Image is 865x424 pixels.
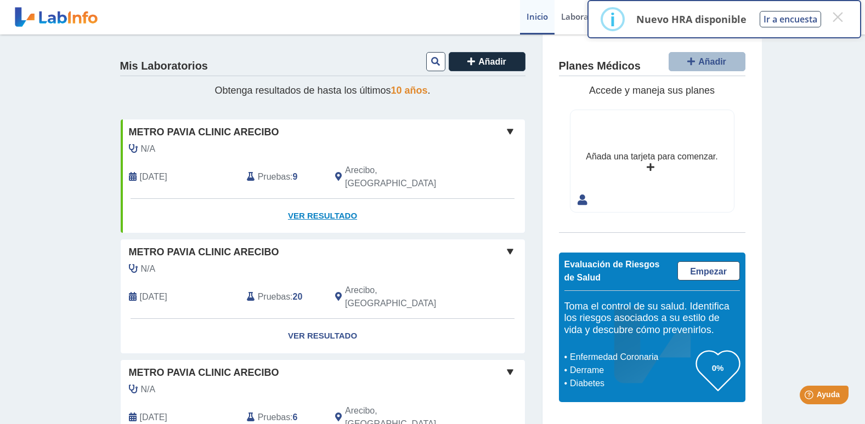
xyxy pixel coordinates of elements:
[669,52,745,71] button: Añadir
[140,290,167,303] span: 2025-08-09
[449,52,525,71] button: Añadir
[677,261,740,280] a: Empezar
[767,381,853,412] iframe: Help widget launcher
[690,267,727,276] span: Empezar
[567,364,696,377] li: Derrame
[239,164,327,190] div: :
[141,262,156,276] span: N/A
[564,260,660,282] span: Evaluación de Riesgos de Salud
[760,11,821,27] button: Ir a encuesta
[478,57,506,66] span: Añadir
[610,9,615,29] div: i
[589,85,715,96] span: Accede y maneja sus planes
[345,164,466,190] span: Arecibo, PR
[696,361,740,375] h3: 0%
[391,85,428,96] span: 10 años
[567,351,696,364] li: Enfermedad Coronaria
[129,245,279,260] span: Metro Pavia Clinic Arecibo
[140,170,167,184] span: 2025-09-16
[564,301,740,336] h5: Toma el control de su salud. Identifica los riesgos asociados a su estilo de vida y descubre cómo...
[121,319,525,353] a: Ver Resultado
[293,412,298,422] b: 6
[586,150,717,163] div: Añada una tarjeta para comenzar.
[129,125,279,140] span: Metro Pavia Clinic Arecibo
[141,142,156,156] span: N/A
[567,377,696,390] li: Diabetes
[559,60,641,73] h4: Planes Médicos
[828,7,847,27] button: Close this dialog
[258,290,290,303] span: Pruebas
[214,85,430,96] span: Obtenga resultados de hasta los últimos .
[698,57,726,66] span: Añadir
[293,172,298,181] b: 9
[345,284,466,310] span: Arecibo, PR
[120,60,208,73] h4: Mis Laboratorios
[141,383,156,396] span: N/A
[140,411,167,424] span: 2025-03-12
[258,170,290,184] span: Pruebas
[636,13,747,26] p: Nuevo HRA disponible
[293,292,303,301] b: 20
[121,199,525,233] a: Ver Resultado
[239,284,327,310] div: :
[258,411,290,424] span: Pruebas
[129,365,279,380] span: Metro Pavia Clinic Arecibo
